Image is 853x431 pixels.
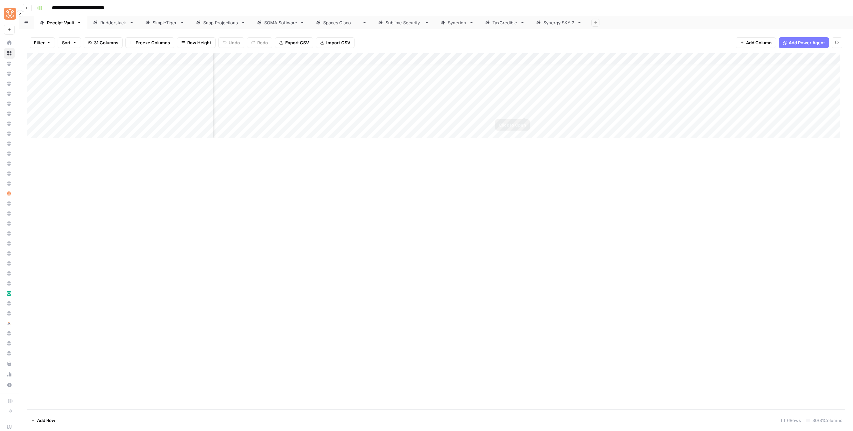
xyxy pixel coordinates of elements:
[87,16,140,29] a: Rudderstack
[4,369,15,380] a: Usage
[47,19,74,26] div: Receipt Vault
[7,321,11,326] img: l4fhhv1wydngfjbdt7cv1fhbfkxb
[804,415,845,426] div: 30/31 Columns
[177,37,216,48] button: Row Height
[251,16,310,29] a: SOMA Software
[257,39,268,46] span: Redo
[448,19,466,26] div: Synerion
[27,415,59,426] button: Add Row
[190,16,251,29] a: Snap Projections
[779,37,829,48] button: Add Power Agent
[373,16,435,29] a: [DOMAIN_NAME]
[4,358,15,369] a: Your Data
[218,37,244,48] button: Undo
[58,37,81,48] button: Sort
[543,19,574,26] div: Synergy SKY 2
[4,380,15,390] a: Settings
[203,19,238,26] div: Snap Projections
[7,291,11,296] img: lw7c1zkxykwl1f536rfloyrjtby8
[153,19,177,26] div: SimpleTiger
[140,16,190,29] a: SimpleTiger
[30,37,55,48] button: Filter
[4,5,15,22] button: Workspace: SimpleTiger
[4,8,16,20] img: SimpleTiger Logo
[736,37,776,48] button: Add Column
[37,417,55,424] span: Add Row
[187,39,211,46] span: Row Height
[323,19,360,26] div: [DOMAIN_NAME]
[7,191,11,196] img: hlg0wqi1id4i6sbxkcpd2tyblcaw
[84,37,123,48] button: 31 Columns
[229,39,240,46] span: Undo
[316,37,355,48] button: Import CSV
[275,37,313,48] button: Export CSV
[310,16,373,29] a: [DOMAIN_NAME]
[136,39,170,46] span: Freeze Columns
[285,39,309,46] span: Export CSV
[435,16,479,29] a: Synerion
[778,415,804,426] div: 6 Rows
[100,19,127,26] div: Rudderstack
[247,37,272,48] button: Redo
[492,19,517,26] div: TaxCredible
[386,19,422,26] div: [DOMAIN_NAME]
[789,39,825,46] span: Add Power Agent
[746,39,772,46] span: Add Column
[94,39,118,46] span: 31 Columns
[264,19,297,26] div: SOMA Software
[125,37,174,48] button: Freeze Columns
[34,16,87,29] a: Receipt Vault
[326,39,350,46] span: Import CSV
[4,48,15,59] a: Browse
[34,39,45,46] span: Filter
[4,37,15,48] a: Home
[62,39,71,46] span: Sort
[530,16,587,29] a: Synergy SKY 2
[479,16,530,29] a: TaxCredible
